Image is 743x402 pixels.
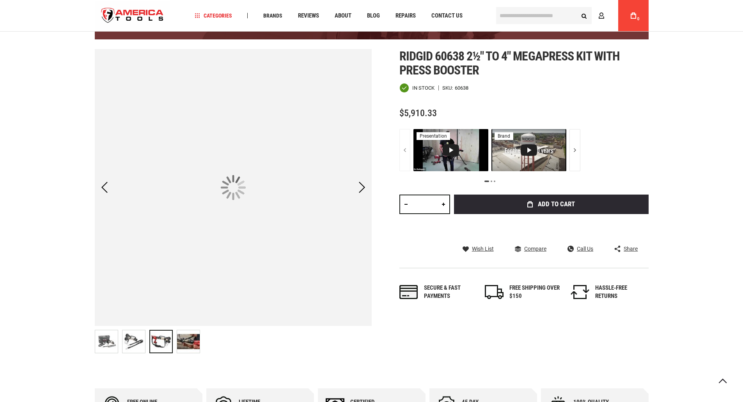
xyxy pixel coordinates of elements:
span: Call Us [577,246,593,251]
strong: SKU [442,85,455,90]
a: Wish List [463,245,494,252]
div: HASSLE-FREE RETURNS [595,284,646,301]
span: Add to Cart [538,201,575,207]
span: $5,910.33 [399,108,437,119]
a: Brands [260,11,286,21]
img: payments [399,285,418,299]
a: Contact Us [428,11,466,21]
span: Share [624,246,638,251]
a: About [331,11,355,21]
img: RIDGID 60638 2½" TO 4" MEGAPRESS KIT WITH PRESS BOOSTER [122,330,145,353]
a: store logo [95,1,170,30]
button: Search [577,8,592,23]
div: RIDGID 60638 2½" TO 4" MEGAPRESS KIT WITH PRESS BOOSTER [122,326,149,357]
div: 60638 [455,85,468,90]
img: America Tools [95,1,170,30]
a: Repairs [392,11,419,21]
span: 0 [637,17,640,21]
span: Compare [524,246,546,251]
button: Add to Cart [454,195,649,214]
div: Next [352,49,372,326]
div: RIDGID 60638 2½" TO 4" MEGAPRESS KIT WITH PRESS BOOSTER [149,326,177,357]
img: returns [571,285,589,299]
a: Call Us [567,245,593,252]
iframe: Secure express checkout frame [452,216,650,239]
div: Previous [95,49,114,326]
span: Blog [367,13,380,19]
a: Blog [364,11,383,21]
div: Availability [399,83,434,93]
span: Repairs [395,13,416,19]
span: About [335,13,351,19]
a: Reviews [294,11,323,21]
span: Contact Us [431,13,463,19]
span: Ridgid 60638 2½" to 4" megapress kit with press booster [399,49,620,78]
div: RIDGID 60638 2½" TO 4" MEGAPRESS KIT WITH PRESS BOOSTER [95,326,122,357]
span: Reviews [298,13,319,19]
img: RIDGID 60638 2½" TO 4" MEGAPRESS KIT WITH PRESS BOOSTER [95,330,118,353]
a: Compare [515,245,546,252]
span: In stock [412,85,434,90]
a: Categories [191,11,236,21]
div: FREE SHIPPING OVER $150 [509,284,560,301]
span: Categories [195,13,232,18]
img: shipping [485,285,504,299]
img: RIDGID 60638 2½" TO 4" MEGAPRESS KIT WITH PRESS BOOSTER [177,330,200,353]
div: Secure & fast payments [424,284,475,301]
span: Wish List [472,246,494,251]
span: Brands [263,13,282,18]
div: RIDGID 60638 2½" TO 4" MEGAPRESS KIT WITH PRESS BOOSTER [177,326,200,357]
